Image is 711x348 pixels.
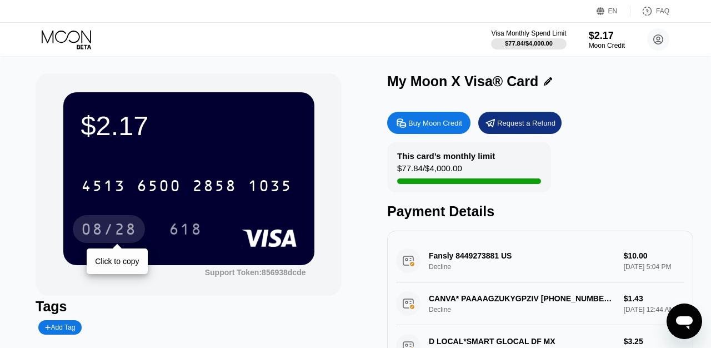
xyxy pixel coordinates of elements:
div: $77.84 / $4,000.00 [505,40,553,47]
div: FAQ [656,7,669,15]
div: 618 [161,215,211,243]
div: Visa Monthly Spend Limit$77.84/$4,000.00 [491,29,566,49]
div: 618 [169,222,202,240]
div: Support Token:856938dcde [205,268,306,277]
div: 08/28 [81,222,137,240]
div: Click to copy [95,257,139,266]
div: Request a Refund [497,118,555,128]
div: Buy Moon Credit [387,112,470,134]
div: $2.17Moon Credit [589,30,625,49]
div: Support Token: 856938dcde [205,268,306,277]
div: Request a Refund [478,112,562,134]
div: FAQ [630,6,669,17]
iframe: Button to launch messaging window [667,304,702,339]
div: Add Tag [38,320,82,335]
div: 4513 [81,178,126,196]
div: 2858 [192,178,237,196]
div: My Moon X Visa® Card [387,73,538,90]
div: EN [608,7,618,15]
div: $2.17 [81,110,297,141]
div: This card’s monthly limit [397,151,495,161]
div: $77.84 / $4,000.00 [397,163,462,178]
div: Payment Details [387,203,693,220]
div: Visa Monthly Spend Limit [491,29,566,37]
div: EN [597,6,630,17]
div: 4513650028581035 [74,172,299,200]
div: Tags [36,299,342,315]
div: Add Tag [45,324,75,331]
div: 6500 [137,178,181,196]
div: $2.17 [589,30,625,42]
div: 08/28 [73,215,145,243]
div: 1035 [248,178,292,196]
div: Moon Credit [589,42,625,49]
div: Buy Moon Credit [408,118,462,128]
